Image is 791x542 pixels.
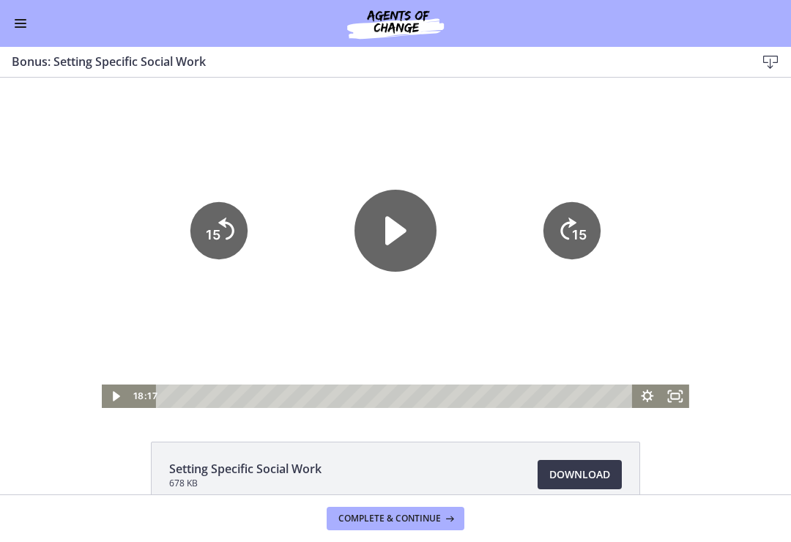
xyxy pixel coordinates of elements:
[308,6,483,41] img: Agents of Change
[661,307,689,330] button: Fullscreen
[549,466,610,483] span: Download
[572,149,587,165] tspan: 15
[634,307,661,330] button: Show settings menu
[169,478,322,489] span: 678 KB
[338,513,441,524] span: Complete & continue
[102,307,130,330] button: Play Video
[327,507,464,530] button: Complete & continue
[354,112,437,194] button: Play Video
[169,460,322,478] span: Setting Specific Social Work
[167,307,627,330] div: Playbar
[538,460,622,489] a: Download
[543,125,600,182] button: Skip ahead 15 seconds
[190,125,248,182] button: Skip back 15 seconds
[12,15,29,32] button: Enable menu
[207,149,221,165] tspan: 15
[12,53,732,70] h3: Bonus: Setting Specific Social Work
